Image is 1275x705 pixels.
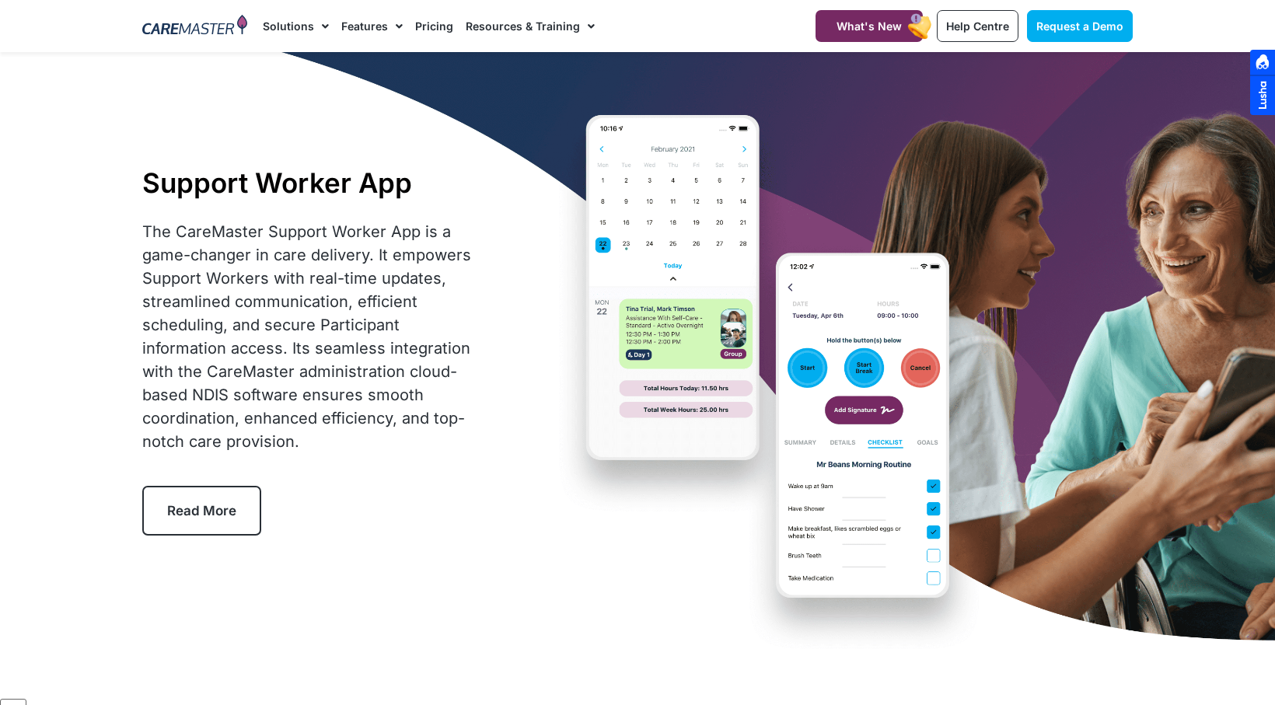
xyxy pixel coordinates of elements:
[1027,10,1133,42] a: Request a Demo
[837,19,902,33] span: What's New
[937,10,1018,42] a: Help Centre
[142,15,247,38] img: CareMaster Logo
[816,10,923,42] a: What's New
[142,486,261,536] a: Read More
[142,220,479,453] div: The CareMaster Support Worker App is a game-changer in care delivery. It empowers Support Workers...
[142,166,479,199] h1: Support Worker App
[946,19,1009,33] span: Help Centre
[1036,19,1123,33] span: Request a Demo
[167,503,236,518] span: Read More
